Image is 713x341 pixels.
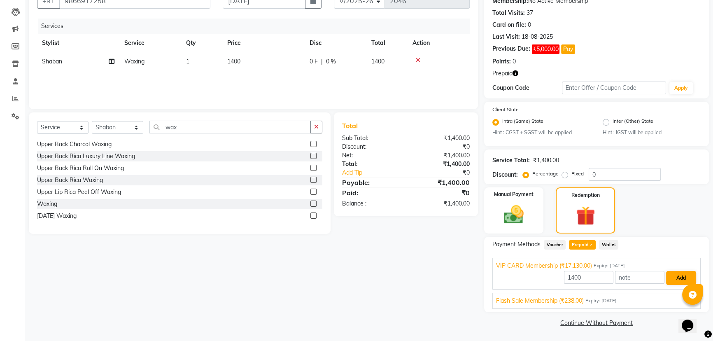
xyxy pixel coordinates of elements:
span: ₹5,000.00 [532,44,559,54]
button: Pay [561,44,575,54]
div: Upper Back Rica Waxing [37,176,103,185]
div: 18-08-2025 [522,33,553,41]
iframe: chat widget [678,308,705,333]
img: _cash.svg [498,203,530,226]
div: ₹1,400.00 [533,156,559,165]
span: Expiry: [DATE] [585,297,617,304]
div: Total: [336,160,406,168]
span: 0 F [310,57,318,66]
span: Wallet [599,240,618,250]
th: Price [222,34,305,52]
span: Prepaid [492,69,513,78]
div: Last Visit: [492,33,520,41]
div: Balance : [336,199,406,208]
div: ₹0 [417,168,476,177]
div: Net: [336,151,406,160]
span: 1400 [371,58,384,65]
div: 0 [513,57,516,66]
th: Disc [305,34,366,52]
div: Points: [492,57,511,66]
input: Enter Offer / Coupon Code [562,82,666,94]
span: Expiry: [DATE] [594,262,625,269]
div: Upper Back Rica Roll On Waxing [37,164,124,173]
div: 37 [527,9,533,17]
label: Percentage [532,170,559,178]
label: Fixed [571,170,584,178]
label: Manual Payment [494,191,534,198]
img: _gift.svg [570,204,601,227]
th: Action [408,34,470,52]
span: Prepaid [569,240,596,250]
div: Coupon Code [492,84,562,92]
div: Services [38,19,476,34]
label: Client State [492,106,519,113]
input: note [615,271,664,284]
div: [DATE] Waxing [37,212,77,220]
label: Redemption [571,192,600,199]
div: Paid: [336,188,406,198]
div: ₹1,400.00 [406,151,476,160]
button: Add [666,271,696,285]
small: Hint : CGST + SGST will be applied [492,129,590,136]
div: Upper Back Rica Luxury Line Waxing [37,152,135,161]
small: Hint : IGST will be applied [603,129,701,136]
span: Total [342,121,361,130]
th: Stylist [37,34,119,52]
div: ₹1,400.00 [406,199,476,208]
th: Qty [181,34,222,52]
span: Voucher [544,240,566,250]
div: Payable: [336,178,406,187]
span: 2 [589,243,593,248]
span: Waxing [124,58,144,65]
div: ₹0 [406,142,476,151]
a: Continue Without Payment [486,319,707,327]
button: Apply [669,82,693,94]
div: ₹1,400.00 [406,178,476,187]
span: 1400 [227,58,240,65]
div: Card on file: [492,21,526,29]
span: 0 % [326,57,336,66]
span: Flash Sale Membership (₹238.00) [496,297,584,305]
input: Search or Scan [149,121,311,133]
div: ₹1,400.00 [406,134,476,142]
th: Total [366,34,408,52]
div: Total Visits: [492,9,525,17]
div: Discount: [492,170,518,179]
div: Discount: [336,142,406,151]
div: Service Total: [492,156,530,165]
div: Upper Back Charcol Waxing [37,140,112,149]
span: Payment Methods [492,240,541,249]
div: Waxing [37,200,57,208]
div: ₹0 [406,188,476,198]
span: | [321,57,323,66]
div: 0 [528,21,531,29]
span: 1 [186,58,189,65]
div: ₹1,400.00 [406,160,476,168]
div: Previous Due: [492,44,530,54]
label: Intra (Same) State [502,117,543,127]
div: Upper Lip Rica Peel Off Waxing [37,188,121,196]
label: Inter (Other) State [613,117,653,127]
span: Shaban [42,58,62,65]
div: Sub Total: [336,134,406,142]
input: Amount [564,271,613,284]
th: Service [119,34,181,52]
a: Add Tip [336,168,418,177]
span: VIP CARD Membership (₹17,130.00) [496,262,592,270]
